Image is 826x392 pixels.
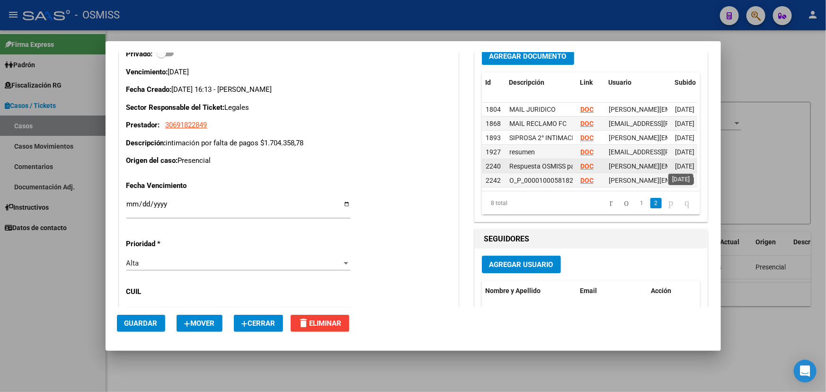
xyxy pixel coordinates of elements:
[486,120,501,127] span: 1868
[486,134,501,142] span: 1893
[486,79,491,86] span: Id
[580,134,594,142] a: DOC
[126,259,139,267] span: Alta
[506,72,577,93] datatable-header-cell: Descripción
[675,162,694,170] span: [DATE]
[482,47,574,65] button: Agregar Documento
[126,121,160,129] strong: Prestador:
[126,85,172,94] strong: Fecha Creado:
[675,106,694,113] span: [DATE]
[509,106,556,113] span: MAIL JURIDICO
[126,180,224,191] p: Fecha Vencimiento
[482,191,524,215] div: 8 total
[298,317,310,329] mat-icon: delete
[509,148,535,156] span: resumen
[650,198,662,208] a: 2
[509,134,583,142] span: SIPROSA 2° INTIMACIÓN
[126,139,166,147] strong: Descripción:
[580,106,594,113] a: DOC
[635,195,649,211] li: page 1
[166,121,207,129] span: 30691822849
[509,177,573,184] span: O_P_0000100058182
[580,177,594,184] a: DOC
[577,281,648,301] datatable-header-cell: Email
[486,177,501,184] span: 2242
[577,72,605,93] datatable-header-cell: Link
[126,155,451,166] p: Presencial
[675,134,694,142] span: [DATE]
[241,319,275,328] span: Cerrar
[580,79,593,86] span: Link
[580,162,594,170] a: DOC
[648,281,695,301] datatable-header-cell: Acción
[126,103,225,112] strong: Sector Responsable del Ticket:
[675,177,694,184] span: [DATE]
[509,79,545,86] span: Descripción
[605,72,671,93] datatable-header-cell: Usuario
[486,106,501,113] span: 1804
[794,360,817,383] div: Open Intercom Messenger
[609,79,632,86] span: Usuario
[580,148,594,156] a: DOC
[636,198,648,208] a: 1
[486,287,541,294] span: Nombre y Apellido
[486,162,501,170] span: 2240
[126,286,224,297] p: CUIL
[298,319,342,328] span: Eliminar
[484,233,698,245] h1: SEGUIDORES
[675,148,694,156] span: [DATE]
[620,198,633,208] a: go to previous page
[126,67,451,78] p: [DATE]
[126,138,451,149] p: intimación por falta de pagos $1.704.358,78
[126,102,451,113] p: Legales
[605,198,617,208] a: go to first page
[291,315,349,332] button: Eliminar
[681,198,694,208] a: go to last page
[675,120,694,127] span: [DATE]
[177,315,222,332] button: Mover
[234,315,283,332] button: Cerrar
[609,120,820,127] span: [EMAIL_ADDRESS][PERSON_NAME][DOMAIN_NAME] - [PERSON_NAME]
[489,260,553,269] span: Agregar Usuario
[486,148,501,156] span: 1927
[671,72,719,93] datatable-header-cell: Subido
[482,256,561,273] button: Agregar Usuario
[126,68,168,76] strong: Vencimiento:
[665,198,678,208] a: go to next page
[649,195,663,211] li: page 2
[124,319,158,328] span: Guardar
[489,52,567,61] span: Agregar Documento
[126,84,451,95] p: [DATE] 16:13 - [PERSON_NAME]
[117,315,165,332] button: Guardar
[126,239,224,249] p: Prioridad *
[184,319,215,328] span: Mover
[126,50,153,58] strong: Privado:
[580,287,597,294] span: Email
[651,287,672,294] span: Acción
[609,148,820,156] span: [EMAIL_ADDRESS][PERSON_NAME][DOMAIN_NAME] - [PERSON_NAME]
[509,120,567,127] span: MAIL RECLAMO FC
[509,162,588,170] span: Respuesta OSMISS parte 1
[482,281,577,301] datatable-header-cell: Nombre y Apellido
[126,156,178,165] strong: Origen del caso:
[482,72,506,93] datatable-header-cell: Id
[580,120,594,127] a: DOC
[675,79,696,86] span: Subido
